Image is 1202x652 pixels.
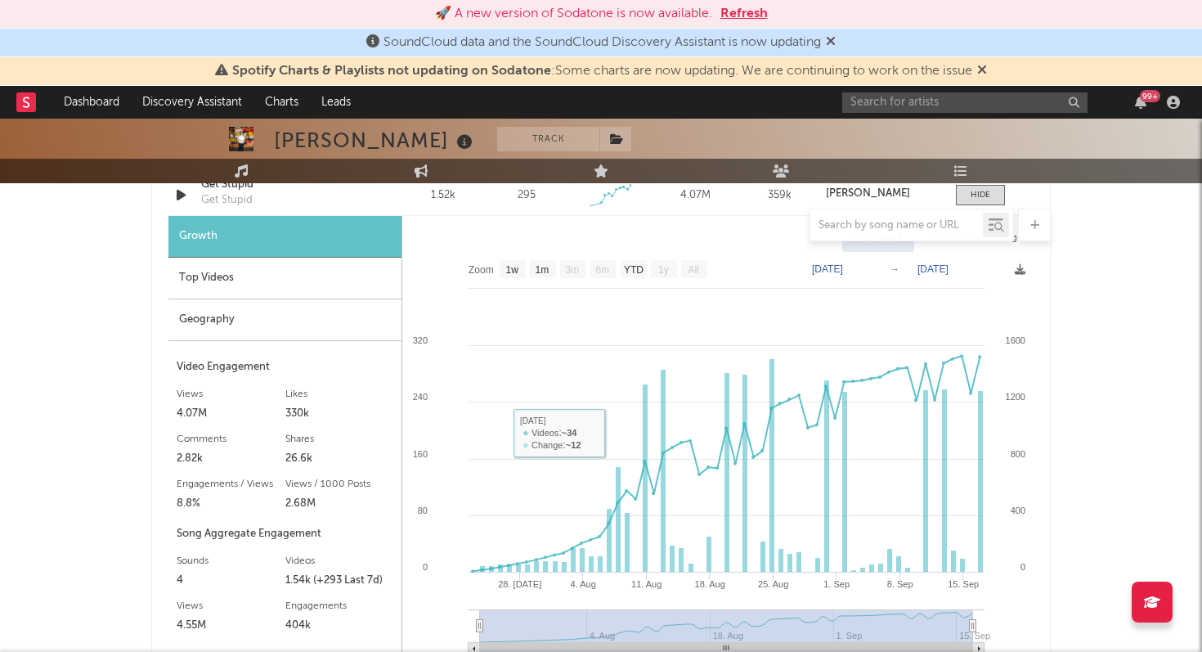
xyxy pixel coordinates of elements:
[285,404,394,424] div: 330k
[177,449,285,469] div: 2.82k
[826,36,836,49] span: Dismiss
[177,384,285,404] div: Views
[657,187,733,204] div: 4.07M
[285,384,394,404] div: Likes
[826,188,910,199] strong: [PERSON_NAME]
[1135,96,1146,109] button: 99+
[917,263,949,275] text: [DATE]
[177,616,285,636] div: 4.55M
[253,86,310,119] a: Charts
[131,86,253,119] a: Discovery Assistant
[497,127,599,151] button: Track
[1020,562,1025,572] text: 0
[1006,392,1025,402] text: 1200
[1140,90,1160,102] div: 99 +
[177,429,285,449] div: Comments
[823,579,850,589] text: 1. Sep
[720,4,768,24] button: Refresh
[842,92,1088,113] input: Search for artists
[948,579,979,589] text: 15. Sep
[695,579,725,589] text: 18. Aug
[274,127,477,154] div: [PERSON_NAME]
[168,299,401,341] div: Geography
[285,494,394,514] div: 2.68M
[536,264,549,276] text: 1m
[742,187,818,204] div: 359k
[826,188,940,200] a: [PERSON_NAME]
[177,596,285,616] div: Views
[624,264,644,276] text: YTD
[177,404,285,424] div: 4.07M
[168,258,401,299] div: Top Videos
[1006,335,1025,345] text: 1600
[631,579,662,589] text: 11. Aug
[177,494,285,514] div: 8.8%
[977,65,987,78] span: Dismiss
[177,524,393,544] div: Song Aggregate Engagement
[285,449,394,469] div: 26.6k
[469,264,494,276] text: Zoom
[201,192,253,209] div: Get Stupid
[1011,506,1025,515] text: 400
[413,335,428,345] text: 320
[232,65,972,78] span: : Some charts are now updating. We are continuing to work on the issue
[52,86,131,119] a: Dashboard
[566,264,580,276] text: 3m
[285,429,394,449] div: Shares
[890,263,899,275] text: →
[596,264,610,276] text: 6m
[201,177,372,193] a: Get Stupid
[177,474,285,494] div: Engagements / Views
[285,571,394,591] div: 1.54k (+293 Last 7d)
[812,263,843,275] text: [DATE]
[810,219,983,232] input: Search by song name or URL
[413,449,428,459] text: 160
[887,579,913,589] text: 8. Sep
[177,551,285,571] div: Sounds
[285,551,394,571] div: Videos
[310,86,362,119] a: Leads
[413,392,428,402] text: 240
[498,579,541,589] text: 28. [DATE]
[177,357,393,377] div: Video Engagement
[658,264,669,276] text: 1y
[959,631,990,641] text: 15. Sep
[383,36,821,49] span: SoundCloud data and the SoundCloud Discovery Assistant is now updating
[177,571,285,591] div: 4
[688,264,698,276] text: All
[506,264,519,276] text: 1w
[1011,449,1025,459] text: 800
[285,616,394,636] div: 404k
[423,562,428,572] text: 0
[285,596,394,616] div: Engagements
[285,474,394,494] div: Views / 1000 Posts
[758,579,788,589] text: 25. Aug
[571,579,596,589] text: 4. Aug
[405,187,481,204] div: 1.52k
[435,4,712,24] div: 🚀 A new version of Sodatone is now available.
[232,65,551,78] span: Spotify Charts & Playlists not updating on Sodatone
[518,187,536,204] div: 295
[418,506,428,515] text: 80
